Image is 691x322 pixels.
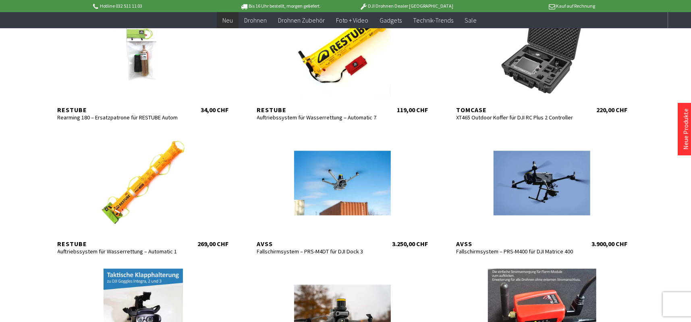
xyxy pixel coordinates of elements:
[448,1,636,114] a: TomCase XT465 Outdoor Koffer für DJI RC Plus 2 Controller 220,00 CHF
[448,135,636,248] a: AVSS Fallschirmsystem – PRS-M400 für DJI Matrice 400 3.900,00 CHF
[257,114,377,121] div: Auftriebssystem für Wasserrettung – Automatic 75
[198,240,229,248] div: 269,00 CHF
[217,12,239,29] a: Neu
[50,135,237,248] a: Restube Auftriebssystem für Wasserrettung – Automatic 180 269,00 CHF
[459,12,483,29] a: Sale
[457,106,577,114] div: TomCase
[597,106,628,114] div: 220,00 CHF
[222,16,233,24] span: Neu
[257,240,377,248] div: AVSS
[397,106,428,114] div: 119,00 CHF
[50,1,237,114] a: Restube Rearming 180 – Ersatzpatrone für RESTUBE Automatic PRO 34,00 CHF
[249,1,436,114] a: Restube Auftriebssystem für Wasserrettung – Automatic 75 119,00 CHF
[244,16,267,24] span: Drohnen
[336,16,369,24] span: Foto + Video
[457,114,577,121] div: XT465 Outdoor Koffer für DJI RC Plus 2 Controller
[330,12,374,29] a: Foto + Video
[344,1,469,11] p: DJI Drohnen Dealer [GEOGRAPHIC_DATA]
[457,248,577,255] div: Fallschirmsystem – PRS-M400 für DJI Matrice 400
[201,106,229,114] div: 34,00 CHF
[413,16,454,24] span: Technik-Trends
[249,135,436,248] a: AVSS Fallschirmsystem – PRS-M4DT für DJI Dock 3 3.250,00 CHF
[374,12,408,29] a: Gadgets
[272,12,330,29] a: Drohnen Zubehör
[469,1,595,11] p: Kauf auf Rechnung
[682,109,690,150] a: Neue Produkte
[392,240,428,248] div: 3.250,00 CHF
[58,248,178,255] div: Auftriebssystem für Wasserrettung – Automatic 180
[278,16,325,24] span: Drohnen Zubehör
[457,240,577,248] div: AVSS
[257,106,377,114] div: Restube
[380,16,402,24] span: Gadgets
[58,240,178,248] div: Restube
[257,248,377,255] div: Fallschirmsystem – PRS-M4DT für DJI Dock 3
[592,240,628,248] div: 3.900,00 CHF
[58,114,178,121] div: Rearming 180 – Ersatzpatrone für RESTUBE Automatic PRO
[408,12,459,29] a: Technik-Trends
[92,1,218,11] p: Hotline 032 511 11 03
[218,1,343,11] p: Bis 16 Uhr bestellt, morgen geliefert.
[239,12,272,29] a: Drohnen
[58,106,178,114] div: Restube
[465,16,477,24] span: Sale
